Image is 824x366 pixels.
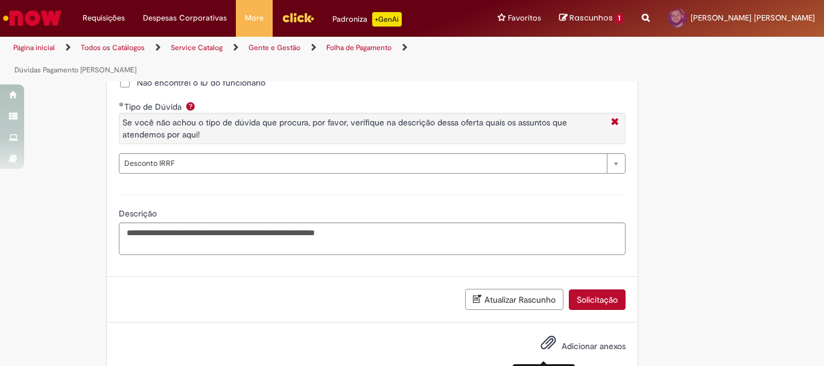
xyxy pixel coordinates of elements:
[119,102,124,107] span: Obrigatório Preenchido
[332,12,402,27] div: Padroniza
[14,65,136,75] a: Dúvidas Pagamento [PERSON_NAME]
[249,43,300,52] a: Gente e Gestão
[537,332,559,359] button: Adicionar anexos
[9,37,540,81] ul: Trilhas de página
[1,6,63,30] img: ServiceNow
[569,12,613,24] span: Rascunhos
[691,13,815,23] span: [PERSON_NAME] [PERSON_NAME]
[143,12,227,24] span: Despesas Corporativas
[559,13,624,24] a: Rascunhos
[183,101,198,111] span: Ajuda para Tipo de Dúvida
[171,43,223,52] a: Service Catalog
[119,222,626,255] textarea: Descrição
[13,43,55,52] a: Página inicial
[562,341,626,352] span: Adicionar anexos
[372,12,402,27] p: +GenAi
[569,289,626,310] button: Solicitação
[508,12,541,24] span: Favoritos
[608,116,622,129] i: Fechar More information Por question_tipo_de_duvida
[326,43,391,52] a: Folha de Pagamento
[245,12,264,24] span: More
[137,77,265,89] span: Não encontrei o ID do funcionário
[81,43,145,52] a: Todos os Catálogos
[465,289,563,310] button: Atualizar Rascunho
[124,101,184,112] span: Tipo de Dúvida
[122,117,567,140] span: Se você não achou o tipo de dúvida que procura, por favor, verifique na descrição dessa oferta qu...
[83,12,125,24] span: Requisições
[282,8,314,27] img: click_logo_yellow_360x200.png
[119,208,159,219] span: Descrição
[124,154,601,173] span: Desconto IRRF
[615,13,624,24] span: 1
